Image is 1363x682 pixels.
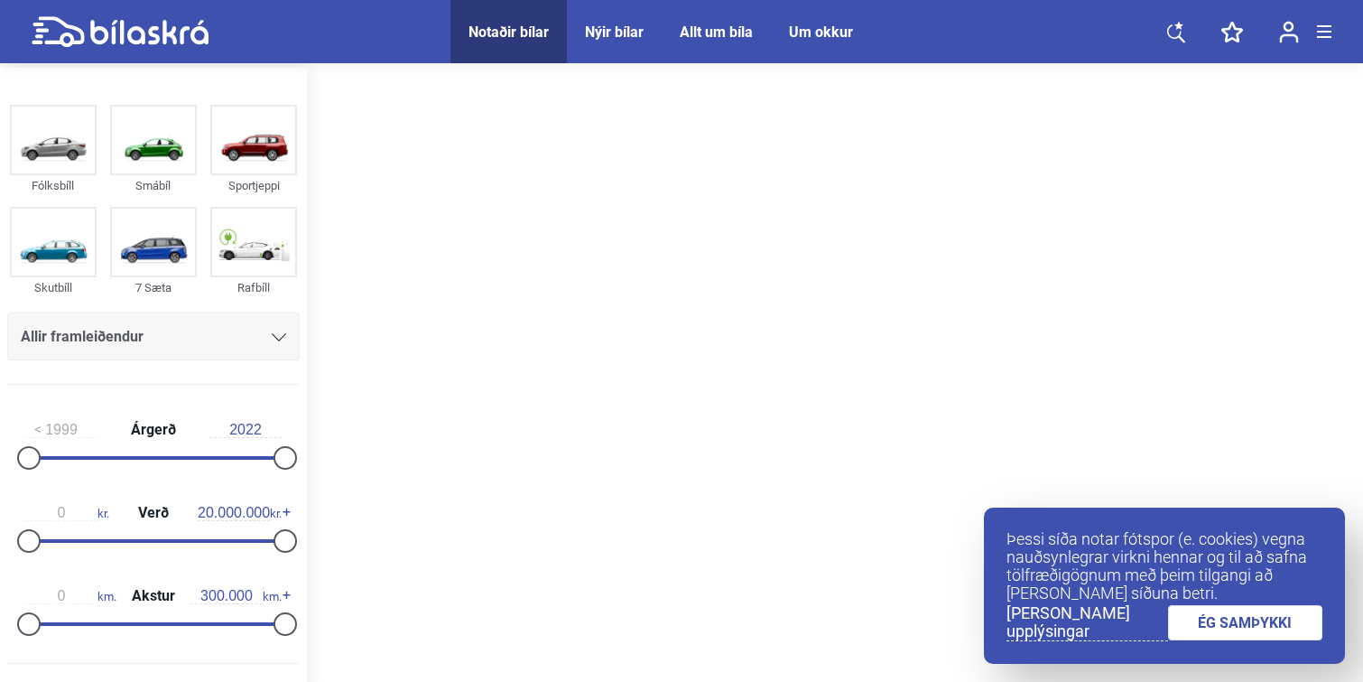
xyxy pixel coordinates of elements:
[25,588,116,604] span: km.
[468,23,549,41] a: Notaðir bílar
[190,588,282,604] span: km.
[10,277,97,298] div: Skutbíll
[134,506,173,520] span: Verð
[585,23,644,41] a: Nýir bílar
[1168,605,1323,640] a: ÉG SAMÞYKKI
[126,423,181,437] span: Árgerð
[21,324,144,350] span: Allir framleiðendur
[10,175,97,196] div: Fólksbíll
[789,23,853,41] a: Um okkur
[25,505,109,521] span: kr.
[110,277,197,298] div: 7 Sæta
[1279,21,1299,43] img: user-login.svg
[680,23,753,41] a: Allt um bíla
[110,175,197,196] div: Smábíl
[210,175,297,196] div: Sportjeppi
[210,277,297,298] div: Rafbíll
[1006,604,1168,641] a: [PERSON_NAME] upplýsingar
[127,589,180,603] span: Akstur
[1006,530,1322,603] p: Þessi síða notar fótspor (e. cookies) vegna nauðsynlegrar virkni hennar og til að safna tölfræðig...
[198,505,282,521] span: kr.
